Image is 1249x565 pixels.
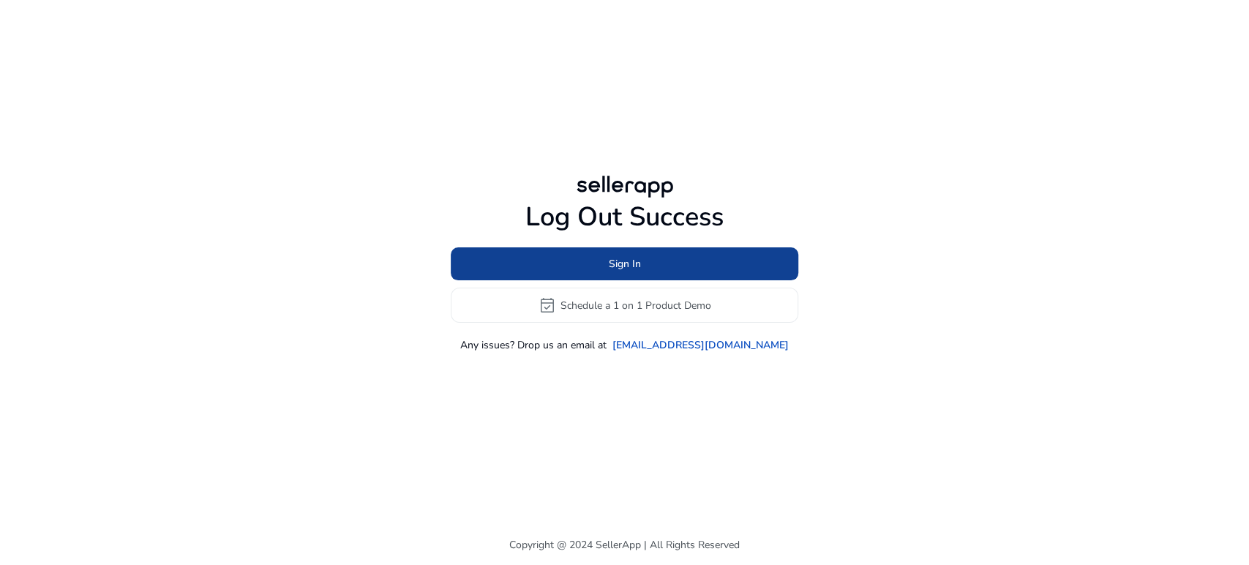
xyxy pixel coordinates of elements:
[539,296,556,314] span: event_available
[612,337,789,353] a: [EMAIL_ADDRESS][DOMAIN_NAME]
[451,201,798,233] h1: Log Out Success
[451,288,798,323] button: event_availableSchedule a 1 on 1 Product Demo
[451,247,798,280] button: Sign In
[460,337,607,353] p: Any issues? Drop us an email at
[609,256,641,272] span: Sign In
